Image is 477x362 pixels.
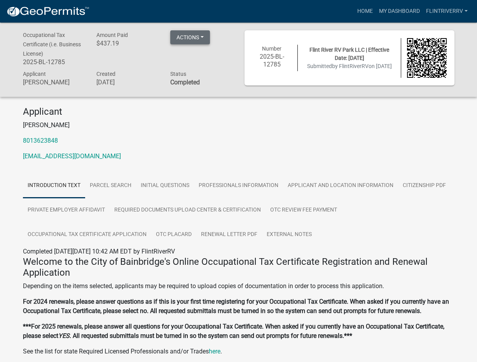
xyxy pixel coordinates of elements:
a: 8013623848 [23,137,58,144]
a: Home [354,4,376,19]
h6: [PERSON_NAME] [23,79,85,86]
a: Private Employer Affidavit [23,198,110,223]
a: OTC Placard [151,222,196,247]
a: FlintRiverRV [423,4,471,19]
a: External Notes [262,222,316,247]
a: Professionals Information [194,173,283,198]
h6: [DATE] [96,79,159,86]
p: Depending on the items selected, applicants may be required to upload copies of documentation in ... [23,282,454,291]
span: Created [96,71,115,77]
strong: Completed [170,79,200,86]
a: Occupational Tax Certificate Application [23,222,151,247]
span: Submitted on [DATE] [307,63,392,69]
span: Status [170,71,186,77]
a: Introduction Text [23,173,85,198]
h6: 2025-BL-12785 [23,58,85,66]
a: My Dashboard [376,4,423,19]
a: Citizenship PDF [398,173,451,198]
span: Completed [DATE][DATE] 10:42 AM EDT by FlintRiverRV [23,248,175,255]
span: by FlintRiverRV [332,63,369,69]
a: Applicant and Location Information [283,173,398,198]
p: See the list for state Required Licensed Professionals and/or Trades . [23,347,454,356]
img: QR code [407,38,447,78]
h6: 2025-BL-12785 [252,53,292,68]
span: Number [262,45,281,52]
strong: YES [58,332,70,339]
button: Actions [170,30,210,44]
span: Flint River RV Park LLC | Effective Date: [DATE] [309,47,389,61]
strong: ***For 2025 renewals, please answer all questions for your Occupational Tax Certificate. When ask... [23,323,444,339]
a: Parcel search [85,173,136,198]
a: Initial Questions [136,173,194,198]
span: Applicant [23,71,46,77]
a: Required Documents Upload Center & Certification [110,198,266,223]
span: Occupational Tax Certificate (i.e. Business License) [23,32,81,57]
h4: Applicant [23,106,454,117]
a: Renewal Letter PDF [196,222,262,247]
span: Amount Paid [96,32,128,38]
h6: $437.19 [96,40,159,47]
strong: . All requested submittals must be turned in so the system can send out prompts for future renewa... [70,332,352,339]
p: [PERSON_NAME] [23,121,454,130]
h4: Welcome to the City of Bainbridge's Online Occupational Tax Certificate Registration and Renewal ... [23,256,454,279]
a: [EMAIL_ADDRESS][DOMAIN_NAME] [23,152,121,160]
a: here [209,348,220,355]
a: OTC Review Fee Payment [266,198,342,223]
strong: For 2024 renewals, please answer questions as if this is your first time registering for your Occ... [23,298,449,315]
